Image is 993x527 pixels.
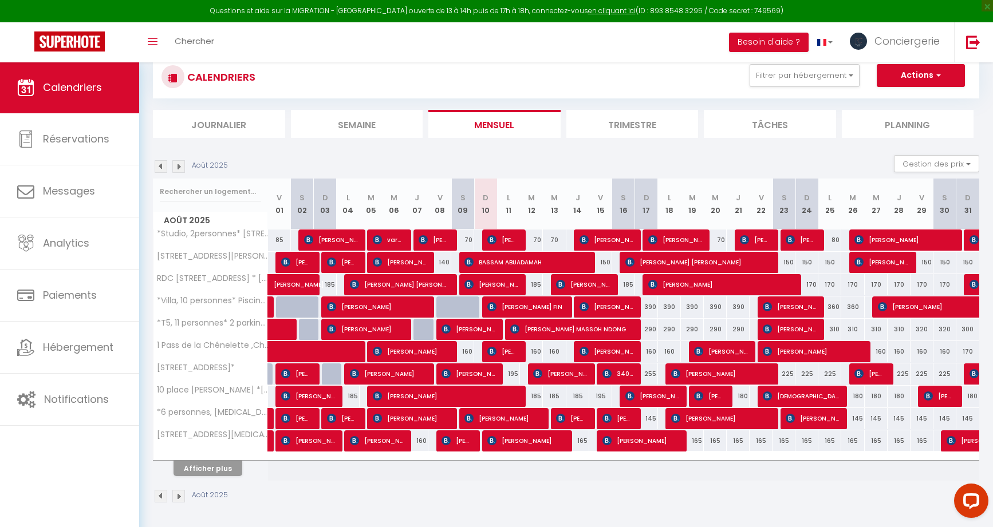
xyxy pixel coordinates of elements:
[841,430,864,451] div: 165
[175,35,214,47] span: Chercher
[360,179,383,229] th: 05
[442,430,472,451] span: [PERSON_NAME]
[373,340,449,362] span: [PERSON_NAME]
[373,385,518,407] span: [PERSON_NAME]
[956,341,979,362] div: 170
[842,110,974,138] li: Planning
[681,179,704,229] th: 19
[337,386,360,407] div: 185
[795,252,818,273] div: 150
[933,408,956,429] div: 145
[451,179,474,229] th: 09
[956,408,979,429] div: 145
[704,296,727,318] div: 390
[428,110,561,138] li: Mensuel
[658,319,681,340] div: 290
[750,430,773,451] div: 165
[888,363,911,385] div: 225
[155,341,270,350] span: 1 Pass de la Chénelette ,Chessy * [MEDICAL_DATA], 7 personnes*
[759,192,764,203] abbr: V
[750,64,860,87] button: Filtrer par hébergement
[589,252,612,273] div: 150
[658,341,681,362] div: 160
[160,181,261,202] input: Rechercher un logement...
[956,179,979,229] th: 31
[405,179,428,229] th: 07
[155,430,270,439] span: [STREET_ADDRESS][MEDICAL_DATA], 8 personnes*
[712,192,719,203] abbr: M
[727,296,750,318] div: 390
[658,296,681,318] div: 390
[795,430,818,451] div: 165
[543,229,566,251] div: 70
[304,229,357,251] span: [PERSON_NAME]
[635,341,658,362] div: 160
[933,341,956,362] div: 160
[828,192,832,203] abbr: L
[383,179,405,229] th: 06
[704,229,727,251] div: 70
[155,229,270,238] span: *Studio, 2personnes* [STREET_ADDRESS]
[277,192,282,203] abbr: V
[566,430,589,451] div: 165
[543,341,566,362] div: 160
[736,192,740,203] abbr: J
[865,179,888,229] th: 27
[428,252,451,273] div: 140
[942,192,947,203] abbr: S
[854,251,908,273] span: [PERSON_NAME] [PERSON_NAME]
[507,192,510,203] abbr: L
[438,192,443,203] abbr: V
[184,64,255,90] h3: CALENDRIERS
[155,363,235,372] span: [STREET_ADDRESS]*
[795,274,818,295] div: 170
[841,296,864,318] div: 360
[368,192,375,203] abbr: M
[520,274,543,295] div: 185
[566,110,699,138] li: Trimestre
[933,274,956,295] div: 170
[681,296,704,318] div: 390
[346,192,350,203] abbr: L
[274,268,326,290] span: [PERSON_NAME]
[43,80,102,94] span: Calendriers
[34,31,105,51] img: Super Booking
[795,179,818,229] th: 24
[727,319,750,340] div: 290
[854,229,953,251] span: [PERSON_NAME]
[612,179,635,229] th: 16
[612,274,635,295] div: 185
[956,252,979,273] div: 150
[865,430,888,451] div: 165
[782,192,787,203] abbr: S
[818,252,841,273] div: 150
[841,319,864,340] div: 310
[956,386,979,407] div: 180
[464,274,518,295] span: [PERSON_NAME]
[818,229,841,251] div: 80
[727,430,750,451] div: 165
[933,363,956,385] div: 225
[911,179,933,229] th: 29
[415,192,419,203] abbr: J
[888,341,911,362] div: 160
[897,192,901,203] abbr: J
[483,192,488,203] abbr: D
[428,179,451,229] th: 08
[520,229,543,251] div: 70
[818,179,841,229] th: 25
[945,479,993,527] iframe: LiveChat chat widget
[727,179,750,229] th: 21
[580,229,633,251] span: [PERSON_NAME]
[888,274,911,295] div: 170
[966,35,980,49] img: logout
[865,341,888,362] div: 160
[602,363,633,385] span: 3409754500 MARTIS
[635,363,658,385] div: 255
[818,319,841,340] div: 310
[865,319,888,340] div: 310
[442,363,495,385] span: [PERSON_NAME]
[704,319,727,340] div: 290
[155,319,270,327] span: *T5, 11 personnes* 2 parkings, vue sur [GEOGRAPHIC_DATA]-[GEOGRAPHIC_DATA], Chessy
[933,179,956,229] th: 30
